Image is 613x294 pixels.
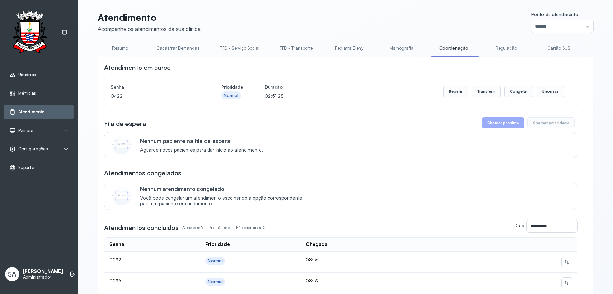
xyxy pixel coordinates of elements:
[104,119,146,128] h3: Fila de espera
[504,86,533,97] button: Congelar
[443,86,468,97] button: Repetir
[224,93,238,98] div: Normal
[379,43,424,53] a: Mamografia
[484,43,528,53] a: Regulação
[327,43,371,53] a: Pediatra Eleny
[514,223,526,228] label: Data:
[536,43,581,53] a: Cartão SUS
[531,12,578,17] span: Ponto de atendimento
[140,195,309,207] span: Você pode congelar um atendimento escolhendo a opção correspondente para um paciente em andamento.
[23,268,63,274] p: [PERSON_NAME]
[112,135,131,154] img: Imagem de CalloutCard
[140,138,263,144] p: Nenhum paciente na fila de espera
[7,10,53,55] img: Logotipo do estabelecimento
[140,147,263,153] span: Aguarde novos pacientes para dar início ao atendimento.
[98,43,142,53] a: Resumo
[208,258,223,264] div: Normal
[111,91,200,100] p: 0422
[140,186,309,192] p: Nenhum atendimento congelado
[112,186,131,205] img: Imagem de CalloutCard
[104,63,171,72] h3: Atendimento em curso
[104,169,181,178] h3: Atendimentos congelados
[23,274,63,280] p: Administrador
[208,279,223,284] div: Normal
[236,223,266,232] p: Não prioritários: 0
[18,165,34,170] span: Suporte
[431,43,476,53] a: Coordenação
[110,257,121,262] span: 0292
[110,242,124,248] div: Senha
[306,257,319,262] span: 08:56
[104,223,178,232] h3: Atendimentos concluídos
[150,43,206,53] a: Cadastrar Demandas
[273,43,319,53] a: TFD - Transporte
[98,12,201,23] p: Atendimento
[265,91,284,100] p: 02:51:28
[18,72,36,77] span: Usuários
[18,146,48,152] span: Configurações
[9,72,69,78] a: Usuários
[182,223,209,232] p: Atendidos: 6
[472,86,501,97] button: Transferir
[9,109,69,115] a: Atendimento
[18,128,33,133] span: Painéis
[306,242,328,248] div: Chegada
[265,83,284,91] h4: Duração
[221,83,243,91] h4: Prioridade
[232,225,233,230] span: |
[209,223,236,232] p: Prioritários: 6
[306,278,319,283] span: 08:59
[98,26,201,32] div: Acompanhe os atendimentos da sua clínica
[111,83,200,91] h4: Senha
[205,242,230,248] div: Prioridade
[527,117,575,128] button: Chamar prioridade
[205,225,206,230] span: |
[18,109,45,115] span: Atendimento
[537,86,564,97] button: Encerrar
[482,117,524,128] button: Chamar próximo
[18,91,36,96] span: Métricas
[9,90,69,97] a: Métricas
[214,43,266,53] a: TFD - Serviço Social
[110,278,121,283] span: 0296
